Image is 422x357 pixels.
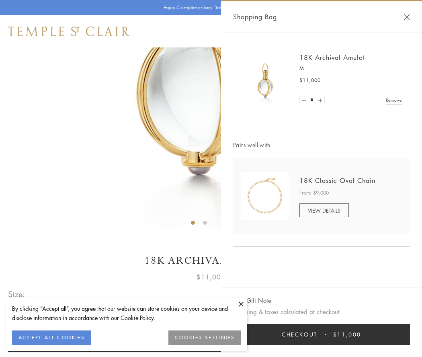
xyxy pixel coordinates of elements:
[333,330,361,339] span: $11,000
[282,330,318,339] span: Checkout
[299,189,329,197] span: From: $9,000
[404,14,410,20] button: Close Shopping Bag
[233,295,271,306] button: Add Gift Note
[241,172,289,220] img: N88865-OV18
[308,207,340,214] span: VIEW DETAILS
[316,95,324,105] a: Set quantity to 2
[8,27,129,36] img: Temple St. Clair
[386,96,402,105] a: Remove
[8,254,414,268] h1: 18K Archival Amulet
[299,76,321,84] span: $11,000
[164,4,255,12] p: Enjoy Complimentary Delivery & Returns
[12,330,91,345] button: ACCEPT ALL COOKIES
[233,140,410,150] span: Pairs well with
[233,307,410,317] p: Shipping & taxes calculated at checkout
[168,330,241,345] button: COOKIES SETTINGS
[8,287,26,301] span: Size:
[299,53,365,62] a: 18K Archival Amulet
[300,95,308,105] a: Set quantity to 0
[197,272,225,282] span: $11,000
[241,56,289,105] img: 18K Archival Amulet
[233,324,410,345] button: Checkout $11,000
[233,12,277,22] span: Shopping Bag
[299,176,375,185] a: 18K Classic Oval Chain
[299,64,402,72] p: M
[12,304,241,322] div: By clicking “Accept all”, you agree that our website can store cookies on your device and disclos...
[299,203,349,217] a: VIEW DETAILS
